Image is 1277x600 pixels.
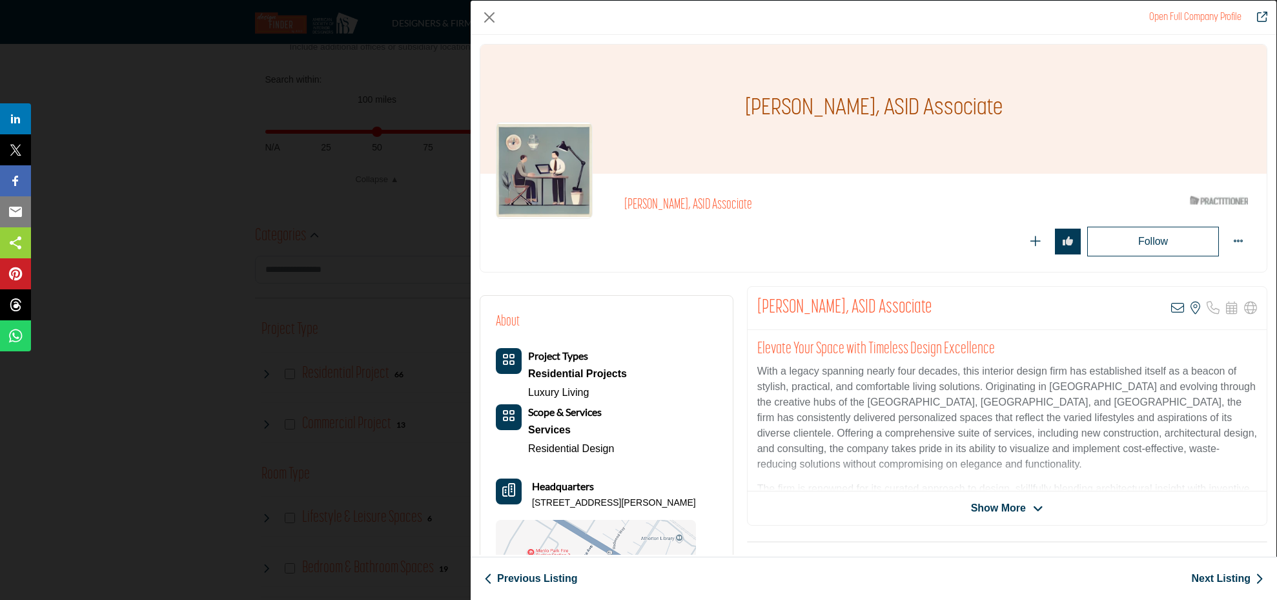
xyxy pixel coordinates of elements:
p: [STREET_ADDRESS][PERSON_NAME] [532,497,696,510]
p: The firm is renowned for its curated approach to design, skillfully blending architectural insigh... [757,481,1257,574]
button: Category Icon [496,348,522,374]
a: Services [528,420,614,440]
h2: Kelly Bronfman, ASID Associate [757,296,932,320]
span: Show More [971,501,1026,516]
a: Project Types [528,351,588,362]
a: Redirect to kelly-bronfman [1248,10,1267,25]
b: Scope & Services [528,406,602,418]
a: Luxury Living [528,387,589,398]
button: Redirect to login page [1023,229,1048,254]
button: Redirect to login page [1055,229,1081,254]
h1: [PERSON_NAME], ASID Associate [745,45,1003,174]
img: ASID Qualified Practitioners [1190,192,1248,209]
b: Project Types [528,349,588,362]
p: With a legacy spanning nearly four decades, this interior design firm has established itself as a... [757,364,1257,472]
button: Close [480,8,499,27]
a: Residential Projects [528,364,627,384]
button: Category Icon [496,404,522,430]
button: Redirect to login [1087,227,1219,256]
a: Redirect to kelly-bronfman [1149,12,1241,23]
a: Residential Design [528,443,614,454]
div: Types of projects range from simple residential renovations to highly complex commercial initiati... [528,364,627,384]
h2: Elevate Your Space with Timeless Design Excellence [757,340,1257,359]
a: Scope & Services [528,407,602,418]
h2: [PERSON_NAME], ASID Associate [624,197,979,214]
img: kelly-bronfman logo [496,122,593,219]
h2: About [496,311,520,333]
button: Headquarter icon [496,479,522,504]
button: More Options [1225,229,1251,254]
div: Interior and exterior spaces including lighting, layouts, furnishings, accessories, artwork, land... [528,420,614,440]
b: Headquarters [532,479,594,494]
a: Previous Listing [484,571,577,586]
a: Next Listing [1191,571,1263,586]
